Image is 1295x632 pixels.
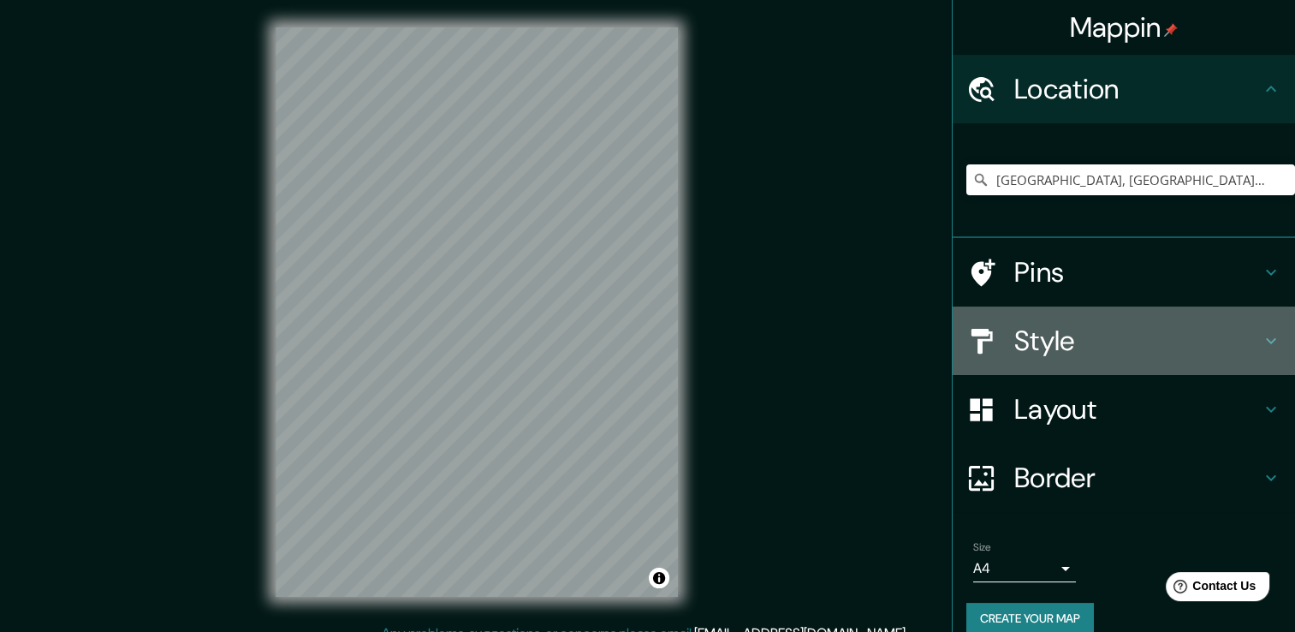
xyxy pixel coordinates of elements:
div: A4 [973,555,1076,582]
h4: Location [1014,72,1261,106]
div: Border [953,444,1295,512]
iframe: Help widget launcher [1143,565,1276,613]
h4: Pins [1014,255,1261,289]
div: Style [953,307,1295,375]
button: Toggle attribution [649,568,669,588]
input: Pick your city or area [966,164,1295,195]
h4: Mappin [1070,10,1179,45]
h4: Border [1014,461,1261,495]
div: Location [953,55,1295,123]
h4: Layout [1014,392,1261,426]
img: pin-icon.png [1164,23,1178,37]
label: Size [973,540,991,555]
div: Pins [953,238,1295,307]
div: Layout [953,375,1295,444]
h4: Style [1014,324,1261,358]
canvas: Map [276,27,678,597]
